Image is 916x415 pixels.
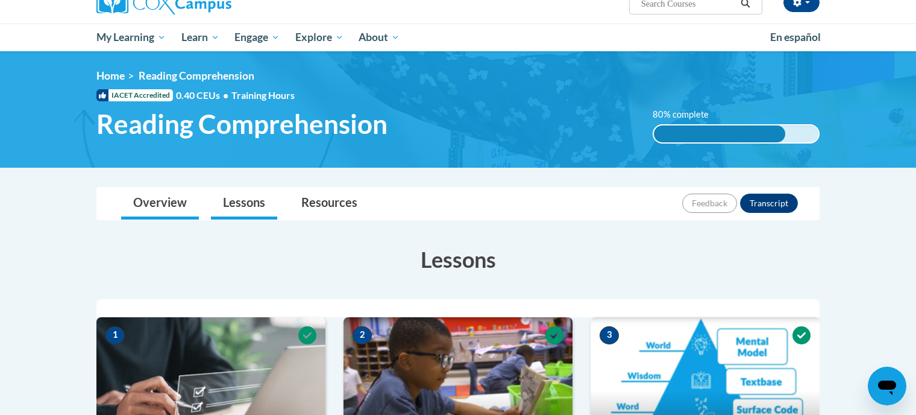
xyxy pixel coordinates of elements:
a: Lessons [211,188,277,220]
span: 1 [105,326,125,344]
span: Learn [181,30,219,45]
a: Home [96,69,125,82]
a: Engage [227,24,287,51]
h3: Lessons [96,244,820,274]
a: En español [762,25,829,50]
span: En español [770,31,821,43]
span: 3 [600,326,619,344]
span: • [223,89,228,101]
a: Learn [174,24,227,51]
button: Transcript [740,194,798,213]
div: Main menu [78,24,838,51]
a: Overview [121,188,199,220]
span: Explore [295,30,343,45]
span: Reading Comprehension [96,108,387,140]
span: IACET Accredited [96,89,173,101]
span: 0.40 CEUs [176,89,231,102]
label: 80% complete [653,108,722,121]
span: 2 [353,326,372,344]
a: My Learning [89,24,174,51]
span: Reading Comprehension [139,69,254,82]
iframe: Button to launch messaging window [868,367,906,405]
a: About [351,24,408,51]
span: About [359,30,400,45]
button: Feedback [682,194,737,213]
span: Training Hours [231,89,295,101]
div: 80% complete [654,125,786,142]
span: Engage [234,30,280,45]
span: My Learning [96,30,166,45]
a: Resources [289,188,369,220]
a: Explore [287,24,351,51]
